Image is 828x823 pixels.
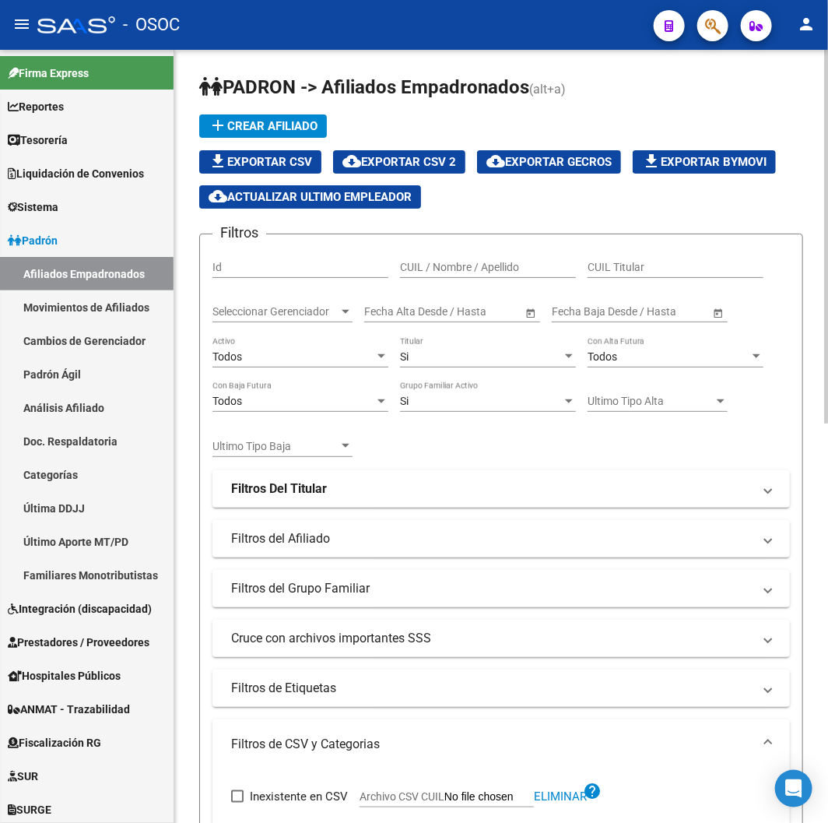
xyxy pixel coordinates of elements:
mat-icon: file_download [642,152,661,171]
span: Exportar GECROS [486,155,612,169]
mat-icon: cloud_download [486,152,505,171]
button: Exportar CSV [199,150,321,174]
button: Eliminar [534,792,587,802]
mat-panel-title: Filtros del Afiliado [231,530,753,547]
span: PADRON -> Afiliados Empadronados [199,76,529,98]
strong: Filtros Del Titular [231,480,327,498]
mat-expansion-panel-header: Cruce con archivos importantes SSS [212,620,790,657]
mat-icon: person [797,15,816,33]
mat-icon: cloud_download [342,152,361,171]
button: Open calendar [522,304,539,321]
input: Archivo CSV CUIL [444,790,534,804]
span: SURGE [8,801,51,818]
span: Inexistente en CSV [250,787,348,806]
span: Prestadores / Proveedores [8,634,149,651]
span: Actualizar ultimo Empleador [209,190,412,204]
span: Todos [212,350,242,363]
mat-icon: help [583,782,602,800]
input: End date [613,305,689,318]
mat-expansion-panel-header: Filtros Del Titular [212,470,790,508]
span: Ultimo Tipo Baja [212,440,339,453]
mat-expansion-panel-header: Filtros de Etiquetas [212,670,790,707]
span: Si [400,350,409,363]
span: Firma Express [8,65,89,82]
h3: Filtros [212,222,266,244]
span: Crear Afiliado [209,119,318,133]
span: ANMAT - Trazabilidad [8,701,130,718]
mat-expansion-panel-header: Filtros del Afiliado [212,520,790,557]
span: (alt+a) [529,82,566,97]
button: Exportar GECROS [477,150,621,174]
span: - OSOC [123,8,180,42]
span: SUR [8,768,38,785]
span: Ultimo Tipo Alta [588,395,714,408]
span: Fiscalización RG [8,734,101,751]
span: Padrón [8,232,58,249]
span: Reportes [8,98,64,115]
span: Exportar CSV [209,155,312,169]
mat-panel-title: Filtros del Grupo Familiar [231,580,753,597]
span: Liquidación de Convenios [8,165,144,182]
span: Exportar CSV 2 [342,155,456,169]
mat-icon: file_download [209,152,227,171]
mat-panel-title: Cruce con archivos importantes SSS [231,630,753,647]
button: Exportar CSV 2 [333,150,465,174]
span: Archivo CSV CUIL [360,790,444,803]
mat-icon: menu [12,15,31,33]
span: Exportar Bymovi [642,155,767,169]
mat-panel-title: Filtros de CSV y Categorias [231,736,753,753]
button: Open calendar [710,304,726,321]
span: Todos [212,395,242,407]
mat-icon: add [209,116,227,135]
button: Actualizar ultimo Empleador [199,185,421,209]
mat-expansion-panel-header: Filtros del Grupo Familiar [212,570,790,607]
button: Exportar Bymovi [633,150,776,174]
span: Sistema [8,199,58,216]
input: Start date [552,305,600,318]
input: Start date [364,305,412,318]
span: Hospitales Públicos [8,667,121,684]
mat-icon: cloud_download [209,187,227,206]
span: Eliminar [534,790,587,804]
button: Crear Afiliado [199,114,327,138]
input: End date [426,305,502,318]
span: Seleccionar Gerenciador [212,305,339,318]
mat-panel-title: Filtros de Etiquetas [231,680,753,697]
mat-expansion-panel-header: Filtros de CSV y Categorias [212,719,790,769]
span: Integración (discapacidad) [8,600,152,617]
div: Open Intercom Messenger [775,770,812,807]
span: Si [400,395,409,407]
span: Tesorería [8,132,68,149]
span: Todos [588,350,617,363]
